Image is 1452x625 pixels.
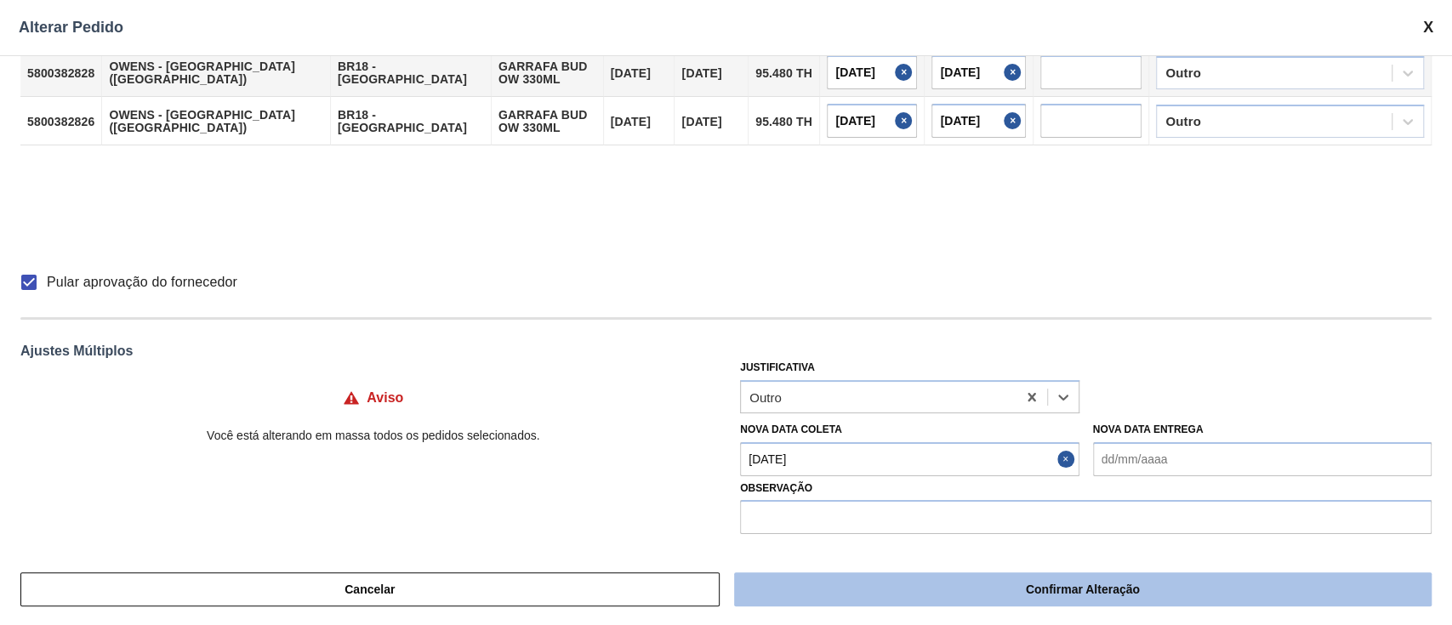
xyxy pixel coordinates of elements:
[749,389,782,404] font: Outro
[27,115,94,128] font: 5800382826
[27,66,94,80] font: 5800382828
[20,572,720,606] button: Cancelar
[827,104,917,138] input: dd/mm/aaaa
[338,108,467,134] font: BR18 - [GEOGRAPHIC_DATA]
[740,423,842,435] font: Nova Data Coleta
[740,482,812,494] font: Observação
[498,108,588,134] font: GARRAFA BUD OW 330ML
[895,55,917,89] button: Fechar
[19,19,123,36] font: Alterar Pedido
[1165,65,1201,80] font: Outro
[1093,423,1204,435] font: Nova Data Entrega
[681,66,721,80] font: [DATE]
[740,361,815,373] font: Justificativa
[1165,114,1201,128] font: Outro
[498,60,588,86] font: GARRAFA BUD OW 330ML
[611,66,651,80] font: [DATE]
[109,108,295,134] font: OWENS - [GEOGRAPHIC_DATA] ([GEOGRAPHIC_DATA])
[827,55,917,89] input: dd/mm/aaaa
[207,429,539,442] font: Você está alterando em massa todos os pedidos selecionados.
[895,104,917,138] button: Fechar
[47,275,237,289] font: Pular aprovação do fornecedor
[1026,582,1140,596] font: Confirmar Alteração
[740,442,1079,476] input: dd/mm/aaaa
[1057,442,1079,476] button: Fechar
[344,582,395,596] font: Cancelar
[734,572,1432,606] button: Confirmar Alteração
[681,115,721,128] font: [DATE]
[1004,104,1026,138] button: Fechar
[1093,442,1432,476] input: dd/mm/aaaa
[1004,55,1026,89] button: Fechar
[611,115,651,128] font: [DATE]
[367,390,403,405] font: Aviso
[338,60,467,86] font: BR18 - [GEOGRAPHIC_DATA]
[931,104,1026,138] input: dd/mm/aaaa
[109,60,295,86] font: OWENS - [GEOGRAPHIC_DATA] ([GEOGRAPHIC_DATA])
[20,344,133,358] font: Ajustes Múltiplos
[755,115,812,128] font: 95.480 TH
[755,66,812,80] font: 95.480 TH
[931,55,1026,89] input: dd/mm/aaaa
